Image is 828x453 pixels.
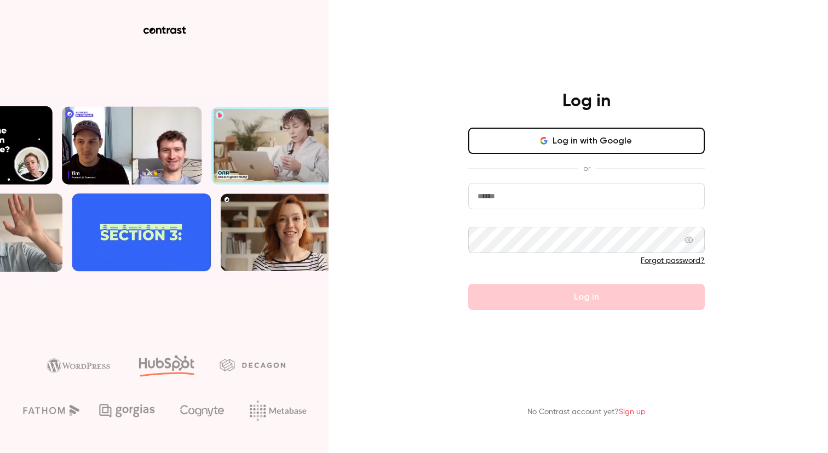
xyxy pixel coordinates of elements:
[220,359,285,371] img: decagon
[527,406,646,418] p: No Contrast account yet?
[641,257,705,265] a: Forgot password?
[578,163,596,174] span: or
[562,90,611,112] h4: Log in
[468,128,705,154] button: Log in with Google
[619,408,646,416] a: Sign up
